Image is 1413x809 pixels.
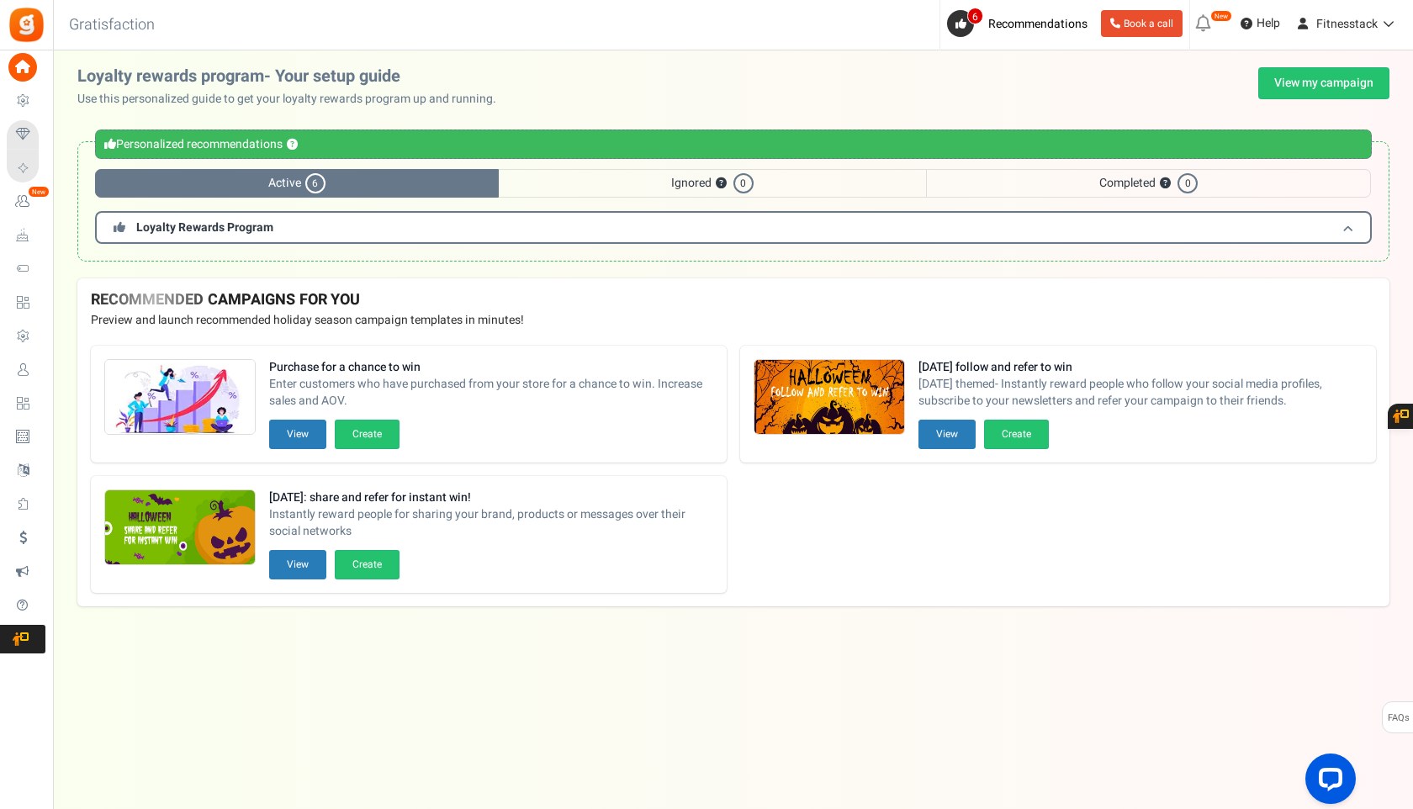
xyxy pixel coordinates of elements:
[269,489,713,506] strong: [DATE]: share and refer for instant win!
[8,6,45,44] img: Gratisfaction
[1316,15,1378,33] span: Fitnesstack
[287,140,298,151] button: ?
[105,490,255,566] img: Recommended Campaigns
[335,550,400,579] button: Create
[28,186,50,198] em: New
[91,312,1376,329] p: Preview and launch recommended holiday season campaign templates in minutes!
[1234,10,1287,37] a: Help
[1387,702,1410,734] span: FAQs
[918,420,976,449] button: View
[136,219,273,236] span: Loyalty Rewards Program
[988,15,1088,33] span: Recommendations
[926,169,1371,198] span: Completed
[77,67,510,86] h2: Loyalty rewards program- Your setup guide
[95,169,499,198] span: Active
[1258,67,1389,99] a: View my campaign
[754,360,904,436] img: Recommended Campaigns
[1252,15,1280,32] span: Help
[716,178,727,189] button: ?
[269,420,326,449] button: View
[77,91,510,108] p: Use this personalized guide to get your loyalty rewards program up and running.
[91,292,1376,309] h4: RECOMMENDED CAMPAIGNS FOR YOU
[335,420,400,449] button: Create
[499,169,926,198] span: Ignored
[1210,10,1232,22] em: New
[269,550,326,579] button: View
[305,173,325,193] span: 6
[918,376,1363,410] span: [DATE] themed- Instantly reward people who follow your social media profiles, subscribe to your n...
[50,8,173,42] h3: Gratisfaction
[269,376,713,410] span: Enter customers who have purchased from your store for a chance to win. Increase sales and AOV.
[1160,178,1171,189] button: ?
[269,506,713,540] span: Instantly reward people for sharing your brand, products or messages over their social networks
[105,360,255,436] img: Recommended Campaigns
[967,8,983,24] span: 6
[7,188,45,216] a: New
[269,359,713,376] strong: Purchase for a chance to win
[95,130,1372,159] div: Personalized recommendations
[1101,10,1183,37] a: Book a call
[733,173,754,193] span: 0
[947,10,1094,37] a: 6 Recommendations
[1177,173,1198,193] span: 0
[918,359,1363,376] strong: [DATE] follow and refer to win
[984,420,1049,449] button: Create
